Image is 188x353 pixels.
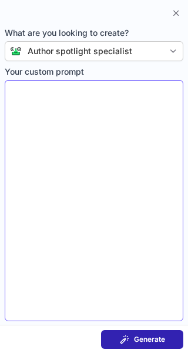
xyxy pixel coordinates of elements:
span: What are you looking to create? [5,27,183,39]
span: Generate [134,335,165,344]
img: Connie from ContactOut [5,46,22,56]
span: Your custom prompt [5,66,183,78]
textarea: Your custom prompt [5,80,183,321]
div: Author spotlight specialist [28,45,132,57]
button: Generate [101,330,183,349]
